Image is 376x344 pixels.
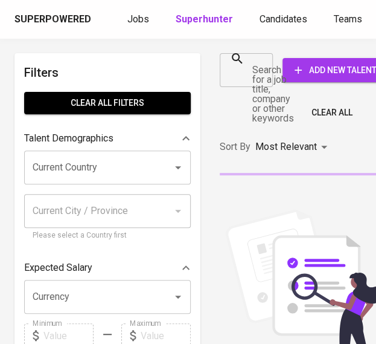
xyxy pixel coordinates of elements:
[24,131,113,146] p: Talent Demographics
[334,13,362,25] span: Teams
[127,12,151,27] a: Jobs
[170,288,186,305] button: Open
[220,140,250,154] p: Sort By
[24,261,92,275] p: Expected Salary
[255,140,317,154] p: Most Relevant
[311,105,352,120] span: Clear All
[176,12,235,27] a: Superhunter
[260,12,310,27] a: Candidates
[34,96,181,111] span: Clear All filters
[24,92,191,114] button: Clear All filters
[14,13,94,27] a: Superpowered
[260,13,307,25] span: Candidates
[307,102,357,124] button: Clear All
[255,136,331,158] div: Most Relevant
[176,13,233,25] b: Superhunter
[33,230,182,242] p: Please select a Country first
[24,126,191,151] div: Talent Demographics
[24,63,191,82] h6: Filters
[334,12,365,27] a: Teams
[14,13,91,27] div: Superpowered
[170,159,186,176] button: Open
[24,256,191,280] div: Expected Salary
[127,13,149,25] span: Jobs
